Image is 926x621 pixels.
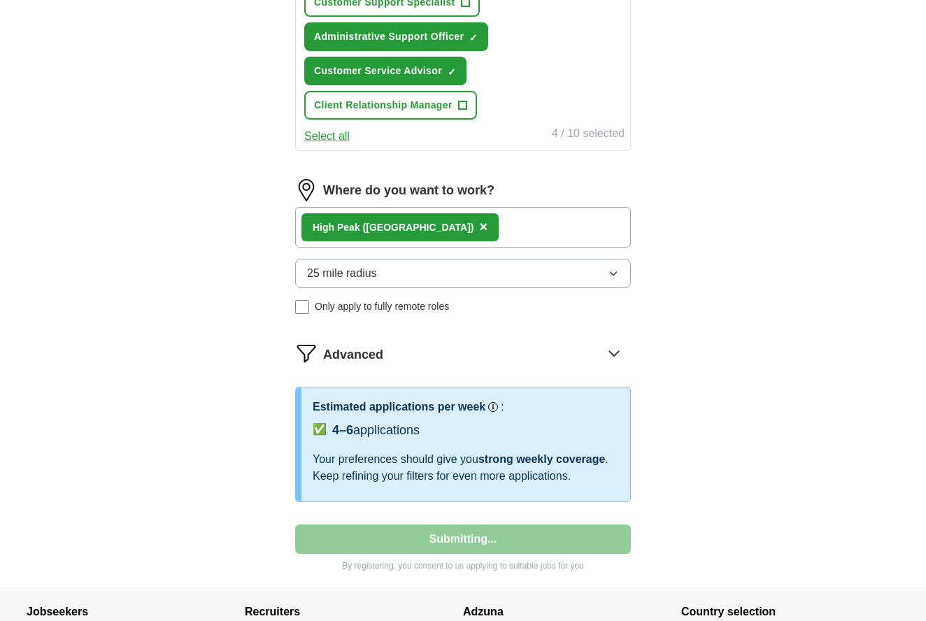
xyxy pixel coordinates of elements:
[314,29,464,44] span: Administrative Support Officer
[295,559,631,572] p: By registering, you consent to us applying to suitable jobs for you
[313,399,485,415] h3: Estimated applications per week
[304,57,466,85] button: Customer Service Advisor✓
[469,32,478,43] span: ✓
[501,399,504,415] h3: :
[313,451,619,485] div: Your preferences should give you . Keep refining your filters for even more applications.
[363,222,474,233] span: ([GEOGRAPHIC_DATA])
[313,222,360,233] strong: High Peak
[295,179,318,201] img: location.png
[307,265,377,282] span: 25 mile radius
[323,181,494,200] label: Where do you want to work?
[480,217,488,238] button: ×
[304,91,477,120] button: Client Relationship Manager
[478,453,605,465] span: strong weekly coverage
[332,423,353,437] span: 4–6
[323,345,383,364] span: Advanced
[448,66,456,78] span: ✓
[552,125,625,145] div: 4 / 10 selected
[480,219,488,234] span: ×
[315,299,449,314] span: Only apply to fully remote roles
[314,98,453,113] span: Client Relationship Manager
[304,128,350,145] button: Select all
[314,64,442,78] span: Customer Service Advisor
[304,22,488,51] button: Administrative Support Officer✓
[313,421,327,438] span: ✅
[295,524,631,554] button: Submitting...
[295,259,631,288] button: 25 mile radius
[295,300,309,314] input: Only apply to fully remote roles
[295,342,318,364] img: filter
[332,421,420,440] div: applications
